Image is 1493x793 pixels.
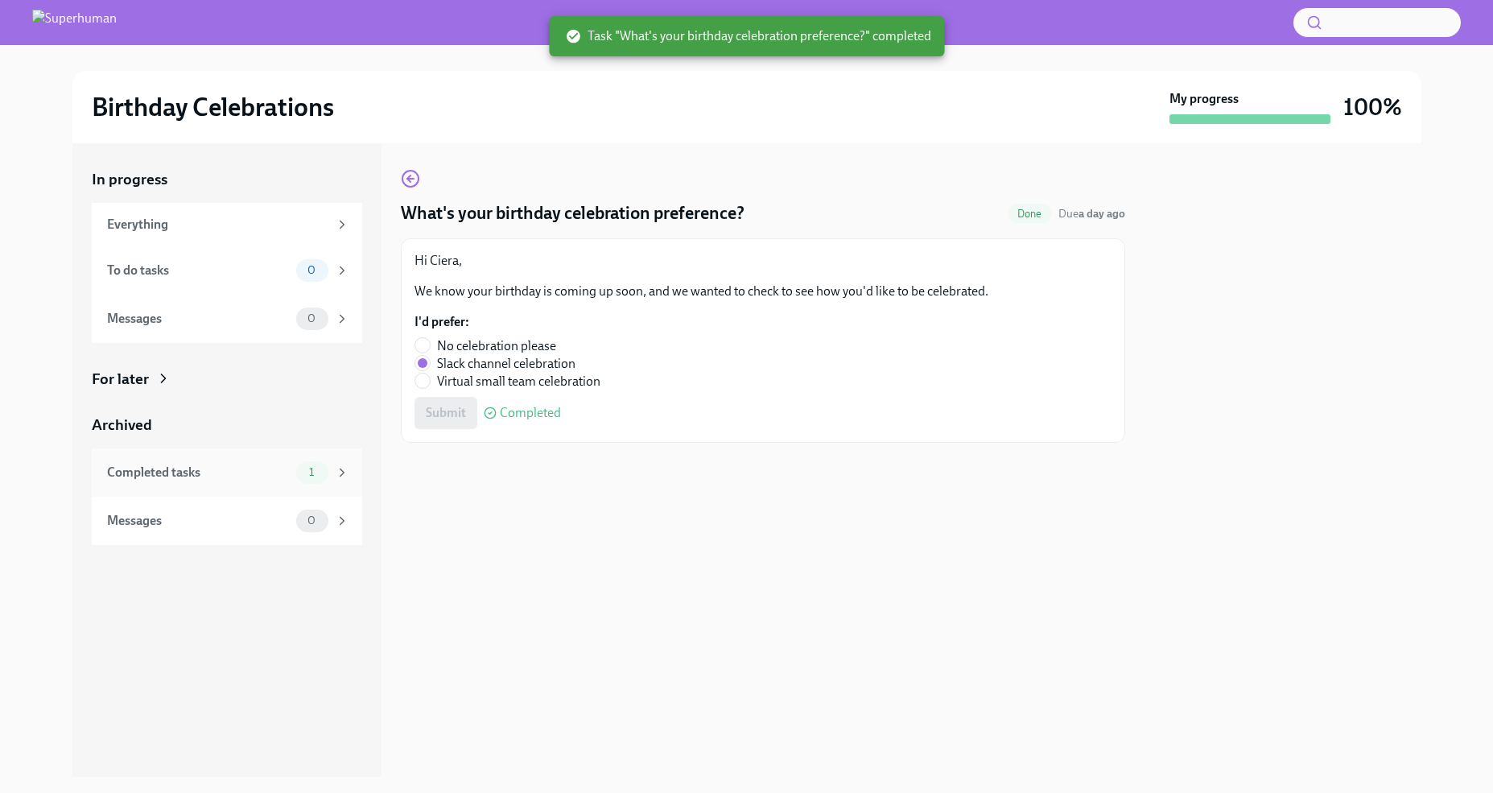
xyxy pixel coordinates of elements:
[1008,208,1052,220] span: Done
[298,514,325,527] span: 0
[500,407,561,419] span: Completed
[92,246,362,295] a: To do tasks0
[437,355,575,373] span: Slack channel celebration
[1079,207,1125,221] strong: a day ago
[414,252,1112,270] p: Hi Ciera,
[1058,206,1125,221] span: August 26th, 2025 10:38
[92,203,362,246] a: Everything
[107,310,290,328] div: Messages
[565,27,931,45] span: Task "What's your birthday celebration preference?" completed
[32,10,117,35] img: Superhuman
[107,464,290,481] div: Completed tasks
[299,466,324,478] span: 1
[437,373,600,390] span: Virtual small team celebration
[1343,93,1402,122] h3: 100%
[298,264,325,276] span: 0
[107,262,290,279] div: To do tasks
[92,415,362,436] a: Archived
[1058,207,1125,221] span: Due
[92,91,334,123] h2: Birthday Celebrations
[92,295,362,343] a: Messages0
[92,497,362,545] a: Messages0
[92,369,362,390] a: For later
[92,448,362,497] a: Completed tasks1
[107,216,328,233] div: Everything
[437,337,556,355] span: No celebration please
[298,312,325,324] span: 0
[92,369,149,390] div: For later
[401,201,744,225] h4: What's your birthday celebration preference?
[107,512,290,530] div: Messages
[92,169,362,190] a: In progress
[1169,90,1239,108] strong: My progress
[414,283,1112,300] p: We know your birthday is coming up soon, and we wanted to check to see how you'd like to be celeb...
[414,313,613,331] label: I'd prefer:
